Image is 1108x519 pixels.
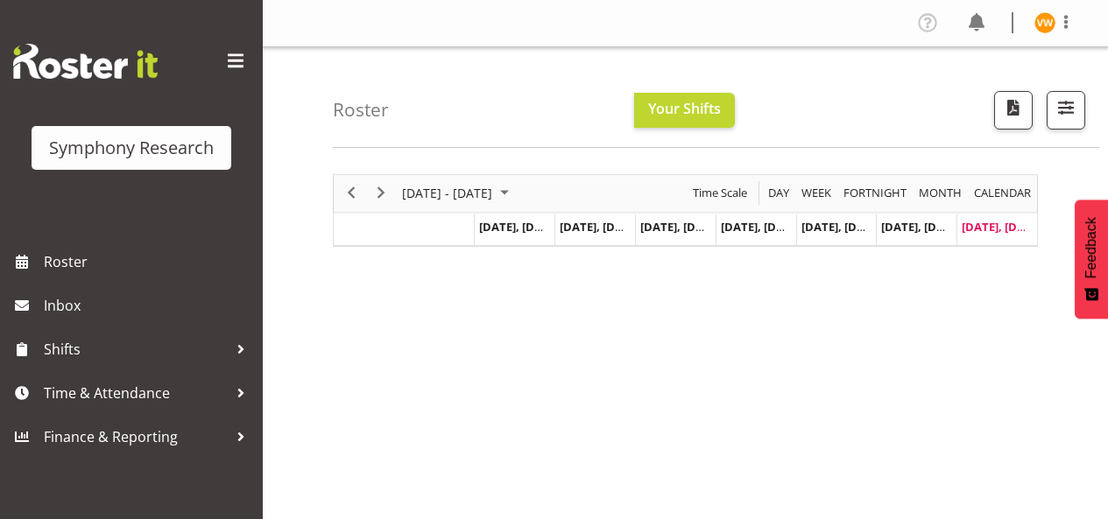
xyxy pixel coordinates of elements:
span: Inbox [44,292,254,319]
span: Roster [44,249,254,275]
span: Time & Attendance [44,380,228,406]
img: Rosterit website logo [13,44,158,79]
span: Finance & Reporting [44,424,228,450]
div: Symphony Research [49,135,214,161]
button: Feedback - Show survey [1075,200,1108,319]
span: Shifts [44,336,228,362]
button: Filter Shifts [1047,91,1085,130]
span: Your Shifts [648,99,721,118]
button: Download a PDF of the roster according to the set date range. [994,91,1033,130]
button: Your Shifts [634,93,735,128]
span: Feedback [1083,217,1099,278]
img: virginia-wheeler11875.jpg [1034,12,1055,33]
h4: Roster [333,100,389,120]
